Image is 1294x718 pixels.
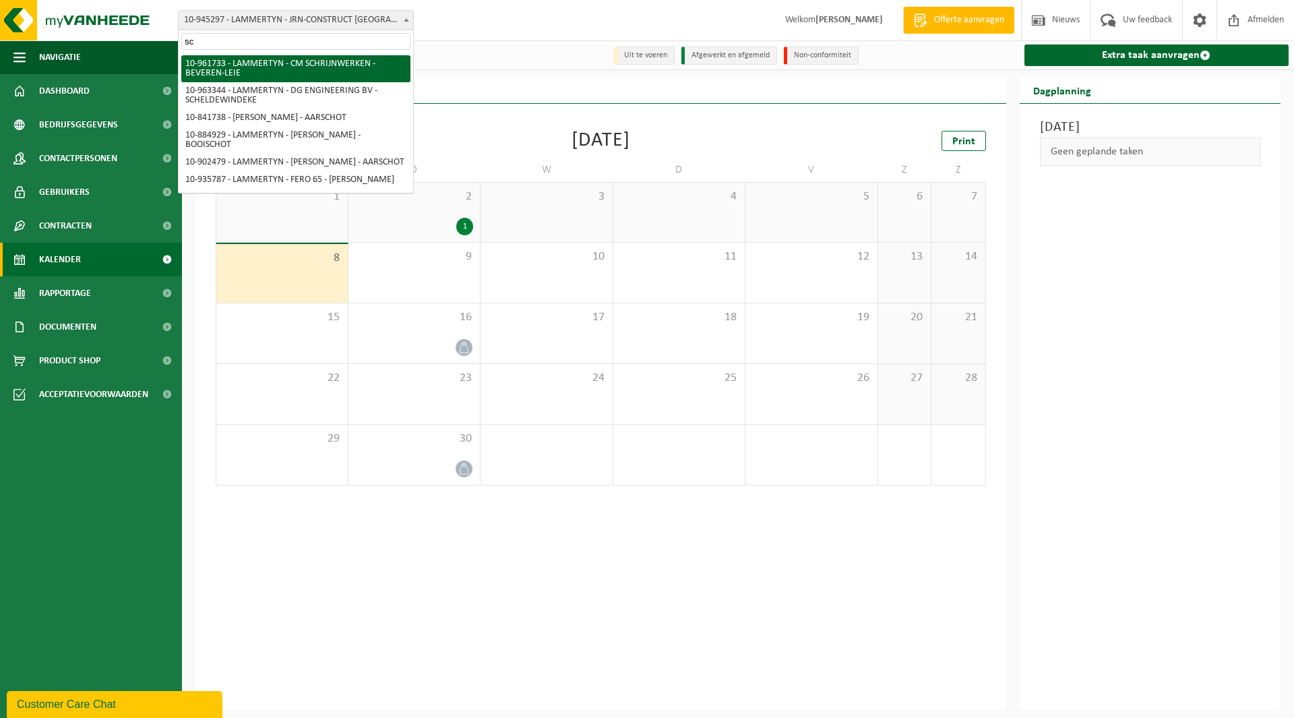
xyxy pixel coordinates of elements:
span: 21 [938,310,978,325]
li: Non-conformiteit [784,47,859,65]
a: Print [942,131,986,151]
span: 5 [752,189,871,204]
td: Z [931,158,985,182]
a: Extra taak aanvragen [1024,44,1289,66]
li: 10-961733 - LAMMERTYN - CM SCHRIJNWERKEN - BEVEREN-LEIE [181,55,410,82]
span: 10-945297 - LAMMERTYN - JRN-CONSTRUCT VESTA TERMINAL ANTWERP - ANTWERPEN [179,11,413,30]
span: 19 [752,310,871,325]
span: 25 [620,371,739,386]
span: 15 [223,310,341,325]
li: 10-946726 - LAMMERTYN - MEMI'S GROEP SCHAPENDRIES - OUDENAARDE [181,189,410,216]
span: 13 [885,249,925,264]
td: W [481,158,613,182]
span: Print [952,136,975,147]
span: 16 [355,310,474,325]
span: 7 [938,189,978,204]
span: 10 [487,249,606,264]
span: 30 [355,431,474,446]
span: 10-945297 - LAMMERTYN - JRN-CONSTRUCT VESTA TERMINAL ANTWERP - ANTWERPEN [178,10,414,30]
span: 20 [885,310,925,325]
span: Product Shop [39,344,100,378]
span: Offerte aanvragen [931,13,1008,27]
td: D [348,158,481,182]
td: Z [878,158,932,182]
a: Offerte aanvragen [903,7,1014,34]
li: 10-963344 - LAMMERTYN - DG ENGINEERING BV - SCHELDEWINDEKE [181,82,410,109]
span: 6 [885,189,925,204]
span: Gebruikers [39,175,90,209]
div: 1 [456,218,473,235]
span: 14 [938,249,978,264]
span: Navigatie [39,40,81,74]
span: 1 [223,189,341,204]
span: 8 [223,251,341,266]
span: 17 [487,310,606,325]
span: 24 [487,371,606,386]
td: D [613,158,746,182]
span: 22 [223,371,341,386]
span: 26 [752,371,871,386]
span: Contactpersonen [39,142,117,175]
td: V [745,158,878,182]
span: 11 [620,249,739,264]
li: Uit te voeren [614,47,675,65]
span: Bedrijfsgegevens [39,108,118,142]
span: Documenten [39,310,96,344]
li: 10-884929 - LAMMERTYN - [PERSON_NAME] - BOOISCHOT [181,127,410,154]
span: Contracten [39,209,92,243]
li: 10-935787 - LAMMERTYN - FERO 65 - [PERSON_NAME] [181,171,410,189]
li: 10-902479 - LAMMERTYN - [PERSON_NAME] - AARSCHOT [181,154,410,171]
span: Rapportage [39,276,91,310]
strong: [PERSON_NAME] [815,15,883,25]
span: 28 [938,371,978,386]
li: Afgewerkt en afgemeld [681,47,777,65]
span: 18 [620,310,739,325]
h2: Dagplanning [1020,77,1105,103]
span: 12 [752,249,871,264]
span: 9 [355,249,474,264]
span: 29 [223,431,341,446]
span: Dashboard [39,74,90,108]
span: 3 [487,189,606,204]
div: Geen geplande taken [1040,138,1261,166]
span: 2 [355,189,474,204]
span: Acceptatievoorwaarden [39,378,148,411]
iframe: chat widget [7,688,225,718]
span: 4 [620,189,739,204]
span: 27 [885,371,925,386]
div: [DATE] [572,131,630,151]
h3: [DATE] [1040,117,1261,138]
li: 10-841738 - [PERSON_NAME] - AARSCHOT [181,109,410,127]
span: 23 [355,371,474,386]
span: Kalender [39,243,81,276]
